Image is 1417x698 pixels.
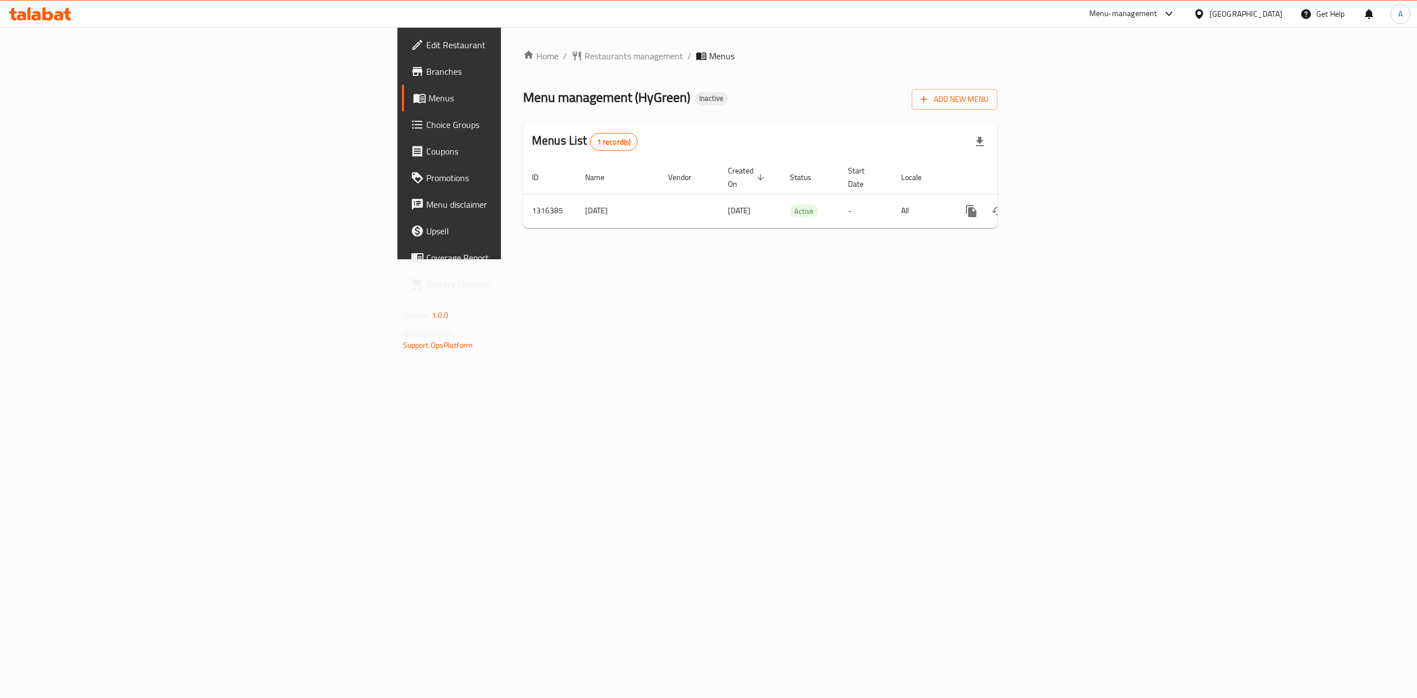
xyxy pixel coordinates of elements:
[402,271,634,297] a: Grocery Checklist
[403,308,430,322] span: Version:
[901,171,936,184] span: Locale
[426,278,625,291] span: Grocery Checklist
[848,164,879,191] span: Start Date
[1089,7,1157,20] div: Menu-management
[426,145,625,158] span: Coupons
[958,198,985,224] button: more
[949,161,1073,194] th: Actions
[402,218,634,244] a: Upsell
[402,244,634,271] a: Coverage Report
[728,203,751,218] span: [DATE]
[402,111,634,138] a: Choice Groups
[839,194,892,228] td: -
[402,32,634,58] a: Edit Restaurant
[687,49,691,63] li: /
[668,171,706,184] span: Vendor
[402,138,634,165] a: Coupons
[790,205,818,218] span: Active
[590,133,638,151] div: Total records count
[1398,8,1403,20] span: A
[402,58,634,85] a: Branches
[728,164,768,191] span: Created On
[428,91,625,105] span: Menus
[585,171,619,184] span: Name
[402,191,634,218] a: Menu disclaimer
[402,85,634,111] a: Menus
[426,65,625,78] span: Branches
[966,129,993,155] div: Export file
[426,251,625,264] span: Coverage Report
[523,161,1073,228] table: enhanced table
[426,198,625,211] span: Menu disclaimer
[403,338,473,352] a: Support.OpsPlatform
[432,308,449,322] span: 1.0.0
[912,89,997,110] button: Add New Menu
[532,132,638,151] h2: Menus List
[591,137,638,147] span: 1 record(s)
[426,118,625,131] span: Choice Groups
[695,92,728,105] div: Inactive
[709,49,735,63] span: Menus
[532,171,553,184] span: ID
[892,194,949,228] td: All
[920,93,989,106] span: Add New Menu
[523,49,997,63] nav: breadcrumb
[985,198,1011,224] button: Change Status
[790,171,826,184] span: Status
[695,94,728,103] span: Inactive
[790,204,818,218] div: Active
[426,171,625,184] span: Promotions
[426,38,625,52] span: Edit Restaurant
[426,224,625,238] span: Upsell
[1209,8,1282,20] div: [GEOGRAPHIC_DATA]
[402,165,634,191] a: Promotions
[403,327,454,341] span: Get support on:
